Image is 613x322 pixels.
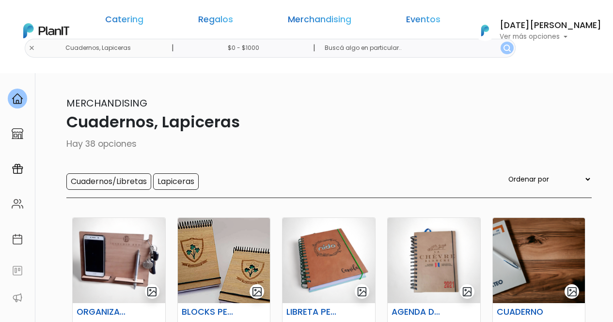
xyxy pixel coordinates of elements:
[493,218,585,303] img: thumb_image00032__4_-PhotoRoom__1_.png
[178,218,270,303] img: thumb_09_Blocks_A6.png
[388,218,480,303] img: thumb_11_Agenda_A5_Tapa_EcoCuero-PhotoRoom-PhotoRoom.png
[153,173,199,190] input: Lapiceras
[22,138,592,150] p: Hay 38 opciones
[12,265,23,276] img: feedback-78b5a0c8f98aac82b08bfc38622c3050aee476f2c9584af64705fc4e61158814.svg
[469,18,601,43] button: PlanIt Logo [DATE][PERSON_NAME] Ver más opciones
[500,21,601,30] h6: [DATE][PERSON_NAME]
[474,20,496,41] img: PlanIt Logo
[198,15,233,27] a: Regalos
[12,128,23,139] img: marketplace-4ceaa7011d94191e9ded77b95e3339b90024bf715f7c57f8cf31f2d8c509eaba.svg
[313,42,315,54] p: |
[172,42,174,54] p: |
[12,233,23,245] img: calendar-87d922413cdce8b2cf7b7f5f62616a5cf9e4887200fb71536465627b3292af00.svg
[73,218,165,303] img: thumb_WhatsApp_Image_2023-07-11_at_18.44-PhotoRoom.png
[491,307,555,317] h6: CUADERNO
[12,198,23,210] img: people-662611757002400ad9ed0e3c099ab2801c6687ba6c219adb57efc949bc21e19d.svg
[281,307,345,317] h6: LIBRETA PERSONALIZADA
[12,292,23,304] img: partners-52edf745621dab592f3b2c58e3bca9d71375a7ef29c3b500c9f145b62cc070d4.svg
[406,15,440,27] a: Eventos
[317,39,515,58] input: Buscá algo en particular..
[29,45,35,51] img: close-6986928ebcb1d6c9903e3b54e860dbc4d054630f23adef3a32610726dff6a82b.svg
[71,307,135,317] h6: ORGANIZADOR DE OFICINA
[23,23,69,38] img: PlanIt Logo
[288,15,351,27] a: Merchandising
[12,93,23,105] img: home-e721727adea9d79c4d83392d1f703f7f8bce08238fde08b1acbfd93340b81755.svg
[283,218,375,303] img: thumb_WhatsApp_Image_2023-07-11_at_18.40-PhotoRoom__1_.png
[386,307,450,317] h6: AGENDA DE ECOCUERO
[503,45,511,52] img: search_button-432b6d5273f82d61273b3651a40e1bd1b912527efae98b1b7a1b2c0702e16a8d.svg
[22,96,592,110] p: Merchandising
[176,307,240,317] h6: BLOCKS PERSONALIZADOS
[105,15,143,27] a: Catering
[22,110,592,134] p: Cuadernos, Lapiceras
[146,286,157,297] img: gallery-light
[357,286,368,297] img: gallery-light
[251,286,263,297] img: gallery-light
[566,286,578,297] img: gallery-light
[500,33,601,40] p: Ver más opciones
[462,286,473,297] img: gallery-light
[12,163,23,175] img: campaigns-02234683943229c281be62815700db0a1741e53638e28bf9629b52c665b00959.svg
[66,173,151,190] input: Cuadernos/Libretas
